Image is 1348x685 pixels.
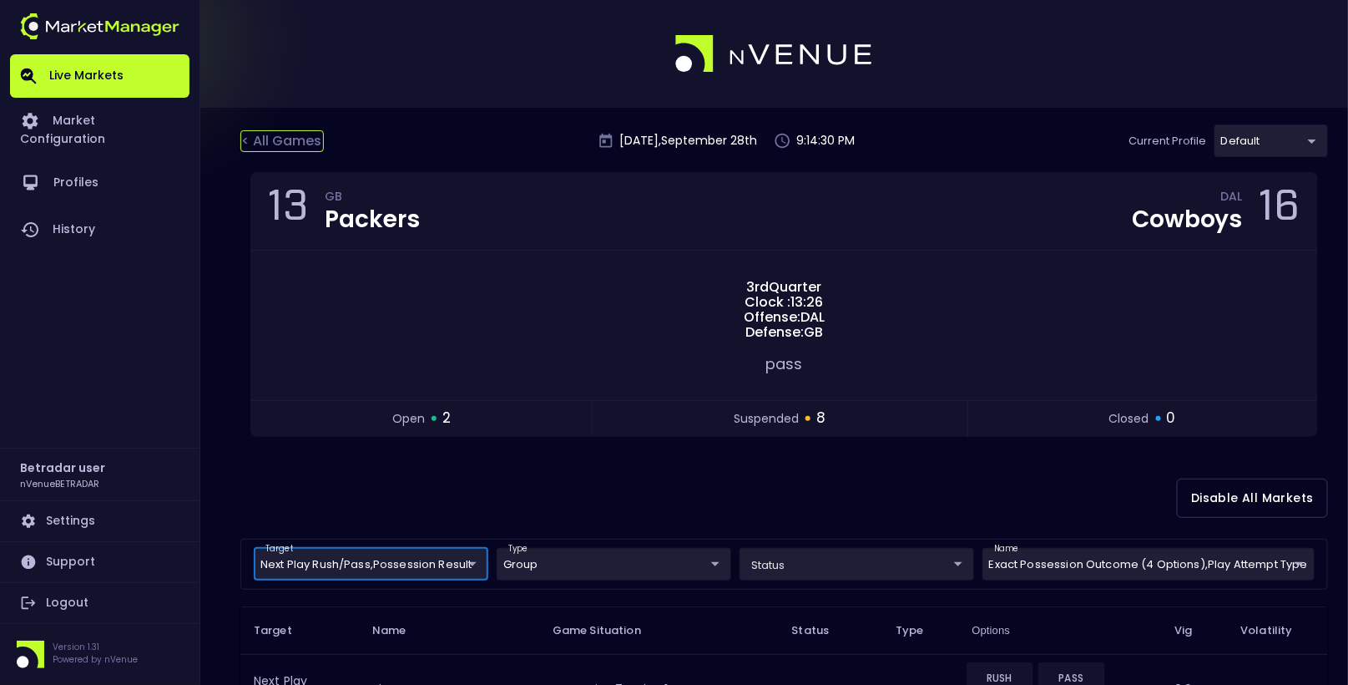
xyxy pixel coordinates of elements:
div: Version 1.31Powered by nVenue [10,641,189,668]
p: Current Profile [1128,133,1206,150]
span: Offense: DAL [739,310,830,325]
a: Settings [10,501,189,541]
label: type [508,543,528,555]
span: 2 [442,408,451,429]
span: Type [896,623,946,638]
div: 16 [1260,186,1300,236]
a: Market Configuration [10,98,189,160]
span: Game Situation [553,623,663,638]
div: DAL [1221,192,1243,205]
span: suspended [734,410,799,428]
p: Powered by nVenue [53,653,138,666]
span: 8 [816,408,825,429]
span: 3rd Quarter [742,280,827,295]
span: Vig [1174,623,1214,638]
a: Logout [10,583,189,623]
div: target [1214,124,1328,157]
div: GB [325,192,420,205]
a: Profiles [10,160,189,206]
img: logo [20,13,179,39]
span: 0 [1167,408,1176,429]
span: Defense: GB [740,325,828,340]
a: Support [10,542,189,582]
div: target [497,548,731,581]
p: [DATE] , September 28 th [619,132,757,150]
span: Status [792,623,851,638]
div: Cowboys [1132,208,1243,231]
span: Name [372,623,428,638]
span: Volatility [1241,623,1315,638]
label: name [994,543,1019,555]
div: Packers [325,208,420,231]
span: Clock : 13:26 [740,295,829,310]
p: Version 1.31 [53,641,138,653]
a: History [10,206,189,253]
a: Live Markets [10,54,189,98]
div: < All Games [240,130,324,152]
h3: nVenueBETRADAR [20,477,99,490]
div: target [740,548,974,581]
span: closed [1109,410,1149,428]
div: target [254,548,488,581]
span: pass [766,353,803,374]
div: 13 [268,186,308,236]
th: Options [959,606,1162,654]
p: 9:14:30 PM [796,132,855,150]
img: logo [675,35,874,74]
label: target [265,543,293,555]
span: open [392,410,425,428]
span: Target [254,623,314,638]
div: target [982,548,1315,581]
button: Disable All Markets [1177,479,1328,518]
h2: Betradar user [20,459,105,477]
